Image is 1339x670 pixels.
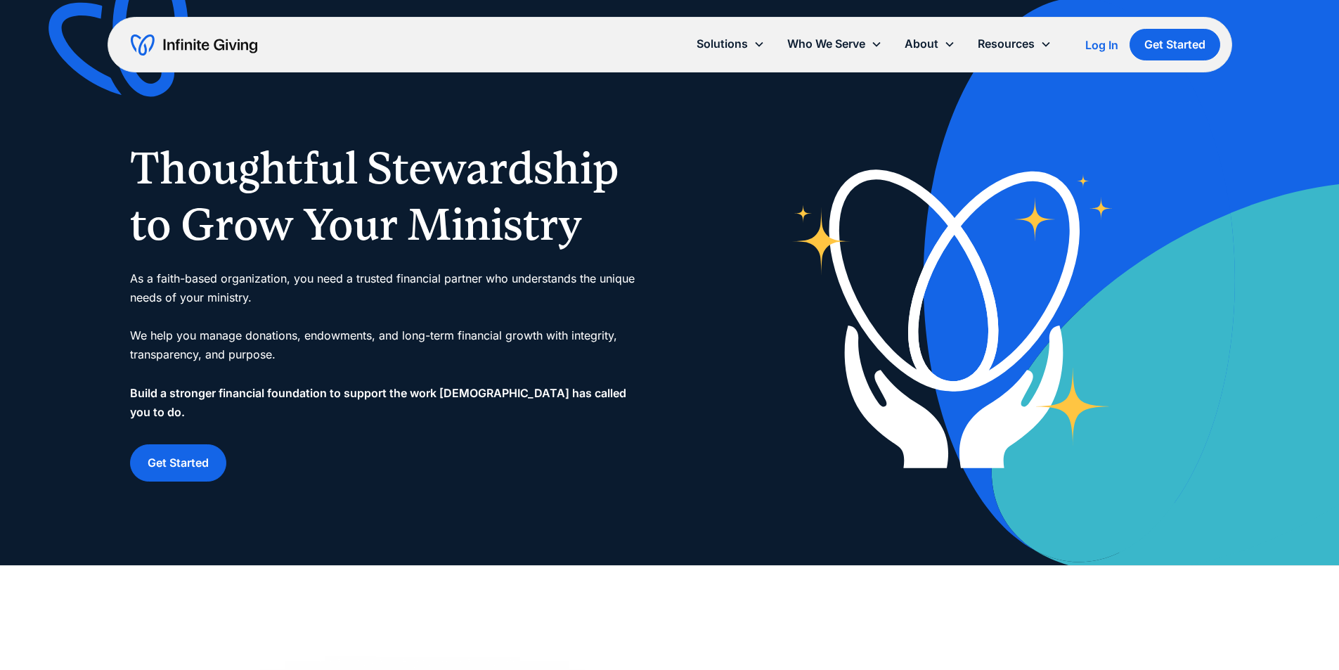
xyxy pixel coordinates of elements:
a: Log In [1085,37,1118,53]
div: Log In [1085,39,1118,51]
div: Resources [966,29,1063,59]
strong: Build a stronger financial foundation to support the work [DEMOGRAPHIC_DATA] has called you to do. [130,386,626,419]
a: Get Started [1130,29,1220,60]
div: Solutions [697,34,748,53]
div: Who We Serve [787,34,865,53]
div: Solutions [685,29,776,59]
div: About [905,34,938,53]
a: home [131,34,257,56]
img: nonprofit donation platform for faith-based organizations and ministries [778,135,1130,487]
div: As a faith-based organization, you need a trusted financial partner who understands the unique ne... [130,269,642,423]
div: About [893,29,966,59]
h1: Thoughtful Stewardship to Grow Your Ministry [130,140,642,252]
div: Resources [978,34,1035,53]
div: Who We Serve [776,29,893,59]
a: Get Started [130,444,226,482]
